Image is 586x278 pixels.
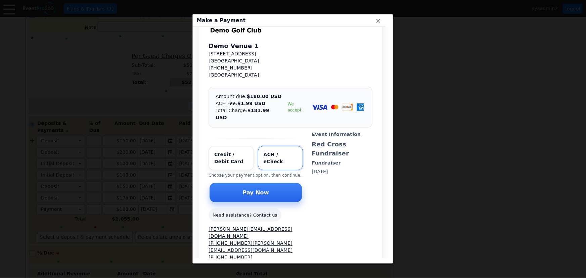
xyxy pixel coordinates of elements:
[312,168,372,175] div: [DATE]
[247,94,282,99] span: $180.00 USD
[217,189,295,196] span: Pay Now
[197,17,245,24] span: Make a Payment
[209,240,253,246] a: [PHONE_NUMBER]
[209,41,263,50] div: Demo Venue 1
[237,101,266,106] span: $1.99 USD
[312,105,327,110] img: Visa
[312,140,372,158] div: Red Cross Fundraiser
[209,254,253,260] a: [PHONE_NUMBER]
[355,102,365,112] img: AMEX
[312,159,372,167] div: Fundraiser
[330,104,340,110] img: MasterCard
[312,131,372,138] strong: Event Information
[287,101,309,113] span: We accept
[209,226,292,239] a: [PERSON_NAME][EMAIL_ADDRESS][DOMAIN_NAME]
[209,50,263,79] div: [STREET_ADDRESS] [GEOGRAPHIC_DATA] [PHONE_NUMBER] [GEOGRAPHIC_DATA]
[287,101,365,113] div: Accepted cards
[241,189,270,196] span: Pay Now
[342,104,353,110] img: Discover
[209,208,281,222] div: Need assistance? Contact us
[209,172,303,178] p: Choose your payment option, then continue.
[216,93,282,121] div: Amount due: ACH Fee: Total Charge:
[209,146,303,170] div: Select payment method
